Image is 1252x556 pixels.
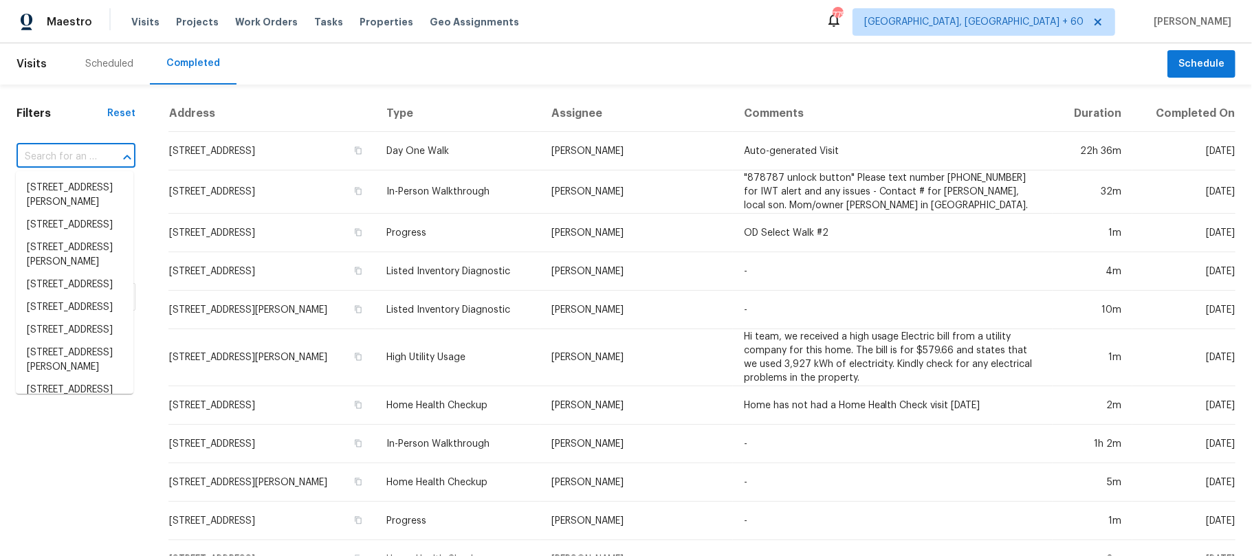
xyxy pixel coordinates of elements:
button: Copy Address [352,303,364,315]
input: Search for an address... [17,146,97,168]
button: Copy Address [352,351,364,363]
td: OD Select Walk #2 [733,214,1053,252]
td: 1m [1053,329,1132,386]
button: Schedule [1167,50,1235,78]
td: [PERSON_NAME] [540,291,732,329]
span: [GEOGRAPHIC_DATA], [GEOGRAPHIC_DATA] + 60 [864,15,1084,29]
span: Visits [131,15,160,29]
li: [STREET_ADDRESS][PERSON_NAME] [16,236,133,274]
td: 1m [1053,502,1132,540]
td: [PERSON_NAME] [540,170,732,214]
button: Copy Address [352,226,364,238]
div: Reset [107,107,135,120]
button: Copy Address [352,476,364,488]
td: [DATE] [1132,502,1235,540]
div: Scheduled [85,57,133,71]
li: [STREET_ADDRESS] [16,296,133,319]
span: Properties [360,15,413,29]
td: Hi team, we received a high usage Electric bill from a utility company for this home. The bill is... [733,329,1053,386]
td: [PERSON_NAME] [540,425,732,463]
span: Work Orders [235,15,298,29]
td: [STREET_ADDRESS][PERSON_NAME] [168,463,375,502]
div: 775 [833,8,842,22]
td: [DATE] [1132,170,1235,214]
td: [STREET_ADDRESS] [168,170,375,214]
span: Tasks [314,17,343,27]
td: 1m [1053,214,1132,252]
span: Schedule [1178,56,1224,73]
span: Visits [17,49,47,79]
td: [DATE] [1132,329,1235,386]
td: Home Health Checkup [375,463,541,502]
button: Copy Address [352,185,364,197]
button: Copy Address [352,399,364,411]
h1: Filters [17,107,107,120]
td: [PERSON_NAME] [540,502,732,540]
button: Copy Address [352,437,364,449]
td: 32m [1053,170,1132,214]
td: [DATE] [1132,425,1235,463]
td: [DATE] [1132,132,1235,170]
td: 2m [1053,386,1132,425]
span: Geo Assignments [430,15,519,29]
td: Listed Inventory Diagnostic [375,252,541,291]
td: 1h 2m [1053,425,1132,463]
td: [STREET_ADDRESS][PERSON_NAME] [168,329,375,386]
td: [PERSON_NAME] [540,463,732,502]
span: Maestro [47,15,92,29]
td: - [733,425,1053,463]
td: [DATE] [1132,463,1235,502]
td: 5m [1053,463,1132,502]
td: [PERSON_NAME] [540,132,732,170]
td: [DATE] [1132,291,1235,329]
td: Progress [375,214,541,252]
li: [STREET_ADDRESS] [16,214,133,236]
td: "878787 unlock button" Please text number [PHONE_NUMBER] for IWT alert and any issues - Contact #... [733,170,1053,214]
td: [STREET_ADDRESS][PERSON_NAME] [168,291,375,329]
td: [PERSON_NAME] [540,386,732,425]
td: [STREET_ADDRESS] [168,132,375,170]
button: Copy Address [352,144,364,157]
td: - [733,502,1053,540]
th: Completed On [1132,96,1235,132]
li: [STREET_ADDRESS] [16,319,133,342]
td: Home has not had a Home Health Check visit [DATE] [733,386,1053,425]
th: Assignee [540,96,732,132]
th: Address [168,96,375,132]
th: Comments [733,96,1053,132]
td: In-Person Walkthrough [375,425,541,463]
td: [DATE] [1132,214,1235,252]
td: [PERSON_NAME] [540,252,732,291]
td: 4m [1053,252,1132,291]
td: Home Health Checkup [375,386,541,425]
td: Progress [375,502,541,540]
span: Projects [176,15,219,29]
li: [STREET_ADDRESS] [16,379,133,401]
td: 10m [1053,291,1132,329]
th: Type [375,96,541,132]
li: [STREET_ADDRESS][PERSON_NAME] [16,342,133,379]
td: [STREET_ADDRESS] [168,214,375,252]
td: [DATE] [1132,252,1235,291]
td: High Utility Usage [375,329,541,386]
td: Auto-generated Visit [733,132,1053,170]
li: [STREET_ADDRESS] [16,274,133,296]
td: 22h 36m [1053,132,1132,170]
div: Completed [166,56,220,70]
button: Close [118,148,137,167]
span: [PERSON_NAME] [1148,15,1231,29]
td: [PERSON_NAME] [540,214,732,252]
button: Copy Address [352,265,364,277]
td: [STREET_ADDRESS] [168,425,375,463]
td: - [733,463,1053,502]
td: - [733,291,1053,329]
td: Day One Walk [375,132,541,170]
td: Listed Inventory Diagnostic [375,291,541,329]
td: In-Person Walkthrough [375,170,541,214]
td: [DATE] [1132,386,1235,425]
li: [STREET_ADDRESS][PERSON_NAME] [16,177,133,214]
td: - [733,252,1053,291]
td: [STREET_ADDRESS] [168,386,375,425]
td: [STREET_ADDRESS] [168,252,375,291]
th: Duration [1053,96,1132,132]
